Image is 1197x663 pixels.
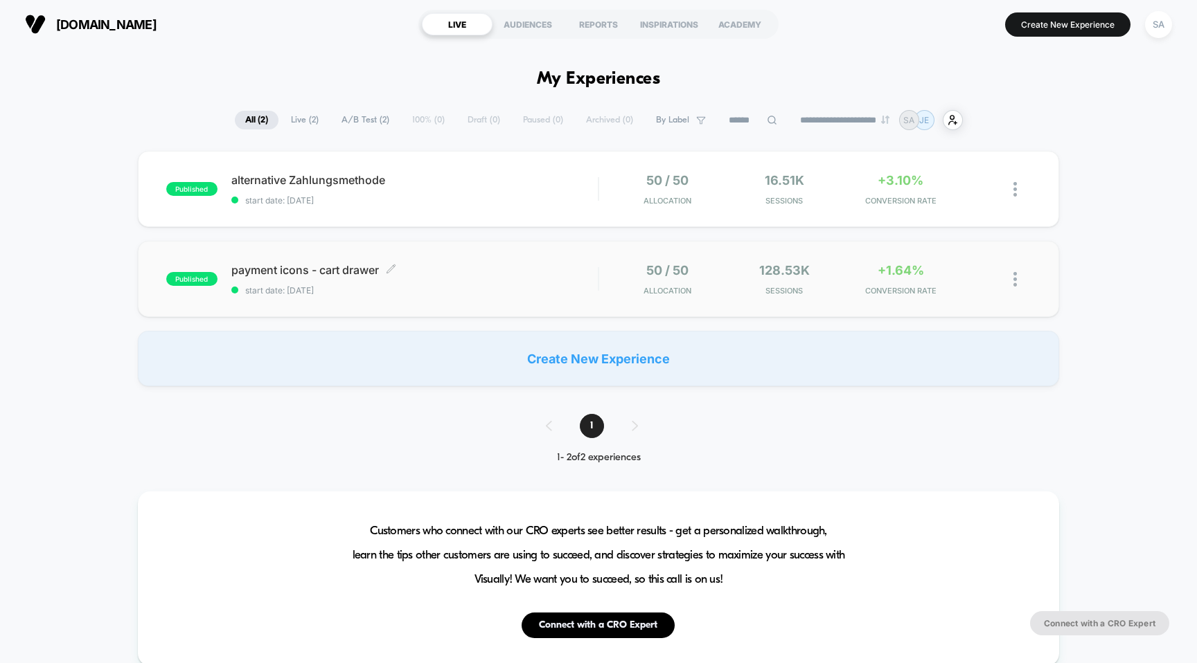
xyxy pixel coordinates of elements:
[10,296,603,309] input: Seek
[413,318,445,333] div: Current time
[235,111,278,129] span: All ( 2 )
[138,331,1060,386] div: Create New Experience
[447,318,484,333] div: Duration
[281,111,329,129] span: Live ( 2 )
[1013,182,1017,197] img: close
[644,196,691,206] span: Allocation
[21,13,161,35] button: [DOMAIN_NAME]
[846,196,955,206] span: CONVERSION RATE
[331,111,400,129] span: A/B Test ( 2 )
[646,173,689,188] span: 50 / 50
[532,452,666,464] div: 1 - 2 of 2 experiences
[656,115,689,125] span: By Label
[353,519,845,592] span: Customers who connect with our CRO experts see better results - get a personalized walkthrough, l...
[729,286,839,296] span: Sessions
[1005,12,1130,37] button: Create New Experience
[56,17,157,32] span: [DOMAIN_NAME]
[1030,611,1169,635] button: Connect with a CRO Expert
[919,115,929,125] p: JE
[25,14,46,35] img: Visually logo
[878,263,924,278] span: +1.64%
[1145,11,1172,38] div: SA
[729,196,839,206] span: Sessions
[522,612,675,638] button: Connect with a CRO Expert
[422,13,493,35] div: LIVE
[704,13,775,35] div: ACADEMY
[231,285,598,296] span: start date: [DATE]
[646,263,689,278] span: 50 / 50
[563,13,634,35] div: REPORTS
[511,319,552,332] input: Volume
[903,115,914,125] p: SA
[231,195,598,206] span: start date: [DATE]
[644,286,691,296] span: Allocation
[289,155,322,188] button: Play, NEW DEMO 2025-VEED.mp4
[846,286,955,296] span: CONVERSION RATE
[765,173,804,188] span: 16.51k
[881,116,889,124] img: end
[166,272,218,286] span: published
[231,173,598,187] span: alternative Zahlungsmethode
[7,314,29,336] button: Play, NEW DEMO 2025-VEED.mp4
[231,263,598,277] span: payment icons - cart drawer
[166,182,218,196] span: published
[537,69,661,89] h1: My Experiences
[878,173,923,188] span: +3.10%
[493,13,563,35] div: AUDIENCES
[759,263,810,278] span: 128.53k
[580,414,604,438] span: 1
[1141,10,1176,39] button: SA
[634,13,704,35] div: INSPIRATIONS
[1013,272,1017,287] img: close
